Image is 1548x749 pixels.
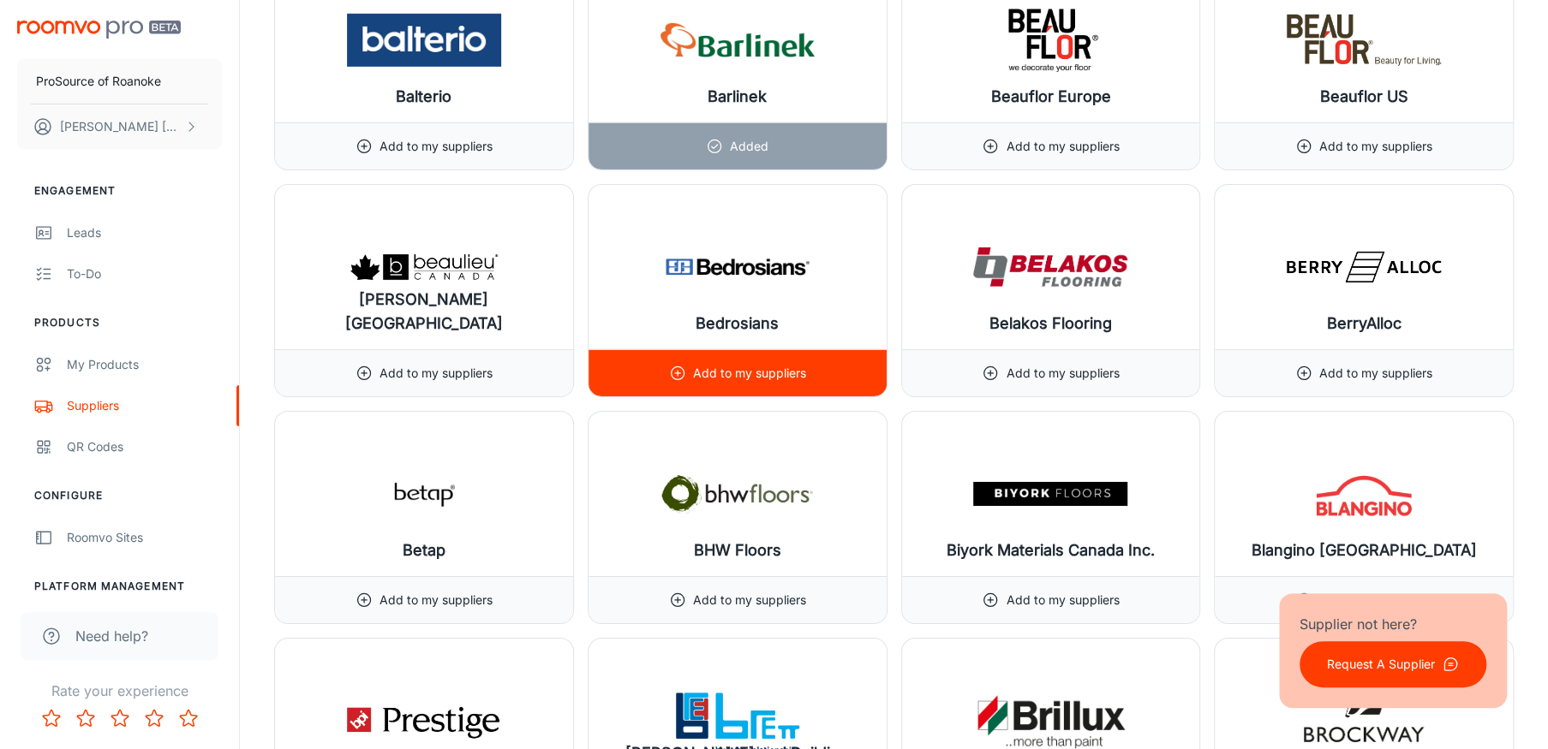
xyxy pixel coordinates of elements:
[1252,538,1477,562] h6: Blangino [GEOGRAPHIC_DATA]
[67,437,222,456] div: QR Codes
[1287,6,1441,74] img: Beauflor US
[1319,364,1432,383] p: Add to my suppliers
[103,701,137,735] button: Rate 3 star
[693,364,806,383] p: Add to my suppliers
[730,137,768,156] p: Added
[947,538,1155,562] h6: Biyork Materials Canada Inc.
[1006,137,1119,156] p: Add to my suppliers
[14,681,225,701] p: Rate your experience
[1320,85,1408,109] h6: Beauflor US
[67,528,222,547] div: Roomvo Sites
[60,117,181,136] p: [PERSON_NAME] [PERSON_NAME]
[696,312,779,336] h6: Bedrosians
[137,701,171,735] button: Rate 4 star
[36,72,161,91] p: ProSource of Roanoke
[660,233,815,301] img: Bedrosians
[67,223,222,242] div: Leads
[1327,312,1402,336] h6: BerryAlloc
[989,312,1112,336] h6: Belakos Flooring
[67,355,222,374] div: My Products
[1319,137,1432,156] p: Add to my suppliers
[396,85,451,109] h6: Balterio
[708,85,767,109] h6: Barlinek
[75,626,148,646] span: Need help?
[380,364,493,383] p: Add to my suppliers
[67,265,222,283] div: To-do
[1300,614,1486,634] p: Supplier not here?
[973,460,1127,528] img: Biyork Materials Canada Inc.
[347,233,501,301] img: Beaulieu Canada
[17,59,222,104] button: ProSource of Roanoke
[1287,460,1441,528] img: Blangino Argentina
[17,21,181,39] img: Roomvo PRO Beta
[69,701,103,735] button: Rate 2 star
[347,460,501,528] img: Betap
[1006,364,1119,383] p: Add to my suppliers
[1006,591,1119,609] p: Add to my suppliers
[693,591,806,609] p: Add to my suppliers
[1319,591,1432,609] p: Add to my suppliers
[990,85,1110,109] h6: Beauflor Europe
[347,6,501,74] img: Balterio
[67,396,222,415] div: Suppliers
[1300,641,1486,687] button: Request A Supplier
[34,701,69,735] button: Rate 1 star
[17,104,222,149] button: [PERSON_NAME] [PERSON_NAME]
[380,591,493,609] p: Add to my suppliers
[660,6,815,74] img: Barlinek
[973,6,1127,74] img: Beauflor Europe
[171,701,206,735] button: Rate 5 star
[289,288,559,336] h6: [PERSON_NAME] [GEOGRAPHIC_DATA]
[660,460,815,528] img: BHW Floors
[973,233,1127,301] img: Belakos Flooring
[380,137,493,156] p: Add to my suppliers
[694,538,781,562] h6: BHW Floors
[1287,233,1441,301] img: BerryAlloc
[403,538,445,562] h6: Betap
[1327,655,1435,674] p: Request A Supplier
